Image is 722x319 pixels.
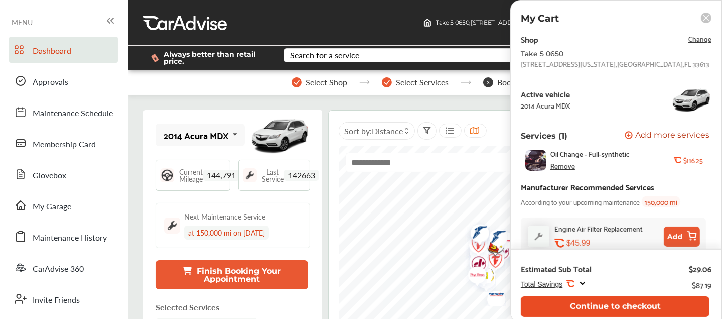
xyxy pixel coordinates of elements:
[470,266,496,292] img: Midas+Logo_RGB.png
[9,130,118,156] a: Membership Card
[521,89,570,98] div: Active vehicle
[521,196,640,207] span: According to your upcoming maintenance
[521,60,709,68] div: [STREET_ADDRESS][US_STATE] , [GEOGRAPHIC_DATA] , FL 33613
[467,262,492,293] div: Map marker
[462,231,488,263] img: logo-firestone.png
[470,260,496,293] img: logo-take5.png
[164,130,228,140] div: 2014 Acura MDX
[151,54,159,62] img: dollor_label_vector.a70140d1.svg
[635,131,709,141] span: Add more services
[12,18,33,26] span: MENU
[436,19,654,26] span: Take 5 0650 , [STREET_ADDRESS][US_STATE] [GEOGRAPHIC_DATA] , FL 33613
[461,80,471,84] img: stepper-arrow.e24c07c6.svg
[463,219,488,249] div: Map marker
[521,50,681,58] div: Take 5 0650
[292,77,302,87] img: stepper-checkmark.b5569197.svg
[33,232,107,245] span: Maintenance History
[642,196,680,207] span: 150,000 mi
[9,286,118,312] a: Invite Friends
[521,296,709,317] button: Continue to checkout
[156,260,308,289] button: Finish Booking Your Appointment
[461,261,487,293] img: logo-pepboys.png
[33,107,113,120] span: Maintenance Schedule
[480,285,506,306] img: logo-tire-choice.png
[470,260,495,293] div: Map marker
[521,101,570,110] div: 2014 Acura MDX
[33,138,96,151] span: Membership Card
[550,150,630,158] span: Oil Change - Full-synthetic
[284,170,319,181] span: 142663
[262,168,284,182] span: Last Service
[482,224,507,253] div: Map marker
[521,131,567,141] p: Services (1)
[625,131,709,141] button: Add more services
[9,255,118,281] a: CarAdvise 360
[382,77,392,87] img: stepper-checkmark.b5569197.svg
[9,224,118,250] a: Maintenance History
[521,264,592,274] div: Estimated Sub Total
[396,78,449,87] span: Select Services
[306,78,347,87] span: Select Shop
[480,285,505,306] div: Map marker
[344,125,403,137] span: Sort by :
[467,262,494,293] img: logo-tires-plus.png
[9,161,118,187] a: Glovebox
[179,168,203,182] span: Current Mileage
[521,32,538,46] div: Shop
[184,211,265,222] div: Next Maintenance Service
[566,238,660,248] div: $45.99
[359,80,370,84] img: stepper-arrow.e24c07c6.svg
[160,168,174,182] img: steering_logo
[470,266,495,292] div: Map marker
[483,77,493,87] span: 3
[33,263,84,276] span: CarAdvise 360
[497,78,563,87] span: Book Appointment
[9,99,118,125] a: Maintenance Schedule
[550,162,575,170] div: Remove
[528,226,549,247] img: default_wrench_icon.d1a43860.svg
[463,219,490,249] img: logo-goodyear.png
[250,113,310,158] img: mobile_8949_st0640_046.jpg
[521,180,654,193] div: Manufacturer Recommended Services
[554,223,643,234] div: Engine Air Filter Replacement
[164,218,180,234] img: maintenance_logo
[683,156,703,164] b: $116.25
[462,250,489,281] img: logo-jiffylube.png
[521,280,562,288] span: Total Savings
[9,68,118,94] a: Approvals
[482,224,508,253] img: logo-goodyear.png
[689,264,711,274] div: $29.06
[461,261,486,293] div: Map marker
[688,33,711,44] span: Change
[508,285,533,318] div: Map marker
[33,200,71,214] span: My Garage
[525,150,546,171] img: oil-change-thumb.jpg
[462,231,487,263] div: Map marker
[203,170,240,181] span: 144,791
[692,278,711,291] div: $87.19
[184,226,269,240] div: at 150,000 mi on [DATE]
[290,51,359,59] div: Search for a service
[156,301,219,313] p: Selected Services
[33,169,66,182] span: Glovebox
[33,76,68,89] span: Approvals
[33,45,71,58] span: Dashboard
[671,84,711,115] img: 8949_st0640_046.jpg
[423,19,431,27] img: header-home-logo.8d720a4f.svg
[508,285,535,318] img: logo-take5.png
[372,125,403,137] span: Distance
[521,13,559,24] p: My Cart
[243,168,257,182] img: maintenance_logo
[9,37,118,63] a: Dashboard
[33,294,80,307] span: Invite Friends
[164,51,268,65] span: Always better than retail price.
[9,192,118,219] a: My Garage
[625,131,711,141] a: Add more services
[664,227,700,247] button: Add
